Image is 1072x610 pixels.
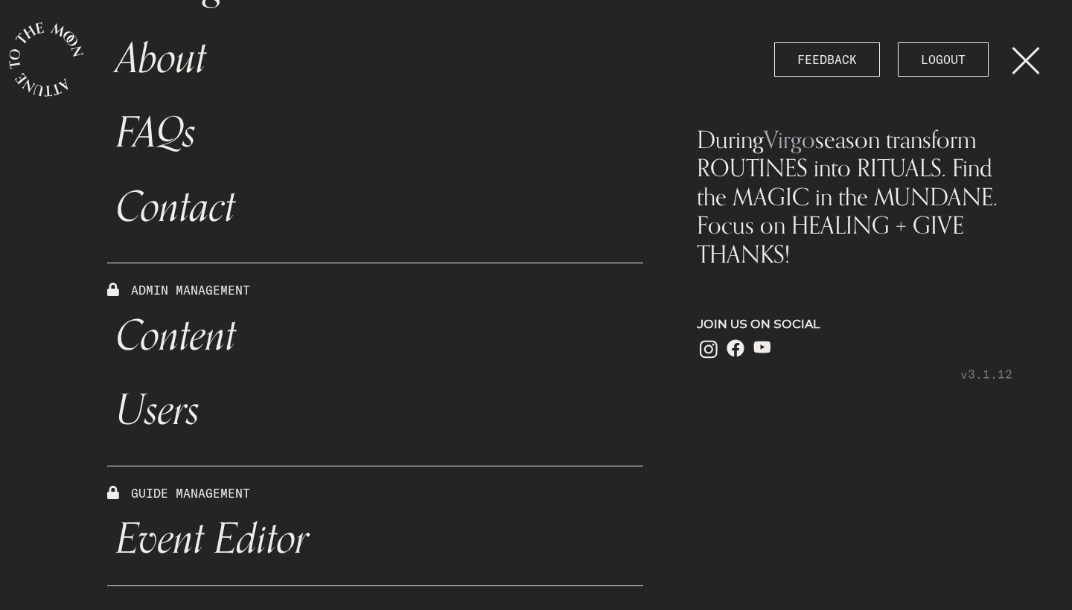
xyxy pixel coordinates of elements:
a: Contact [107,170,643,245]
a: Content [107,299,643,373]
a: Users [107,373,643,448]
button: FEEDBACK [774,42,880,77]
span: Virgo [764,124,815,154]
span: FEEDBACK [797,51,857,68]
p: JOIN US ON SOCIAL [697,315,1012,333]
a: Event Editor [107,502,643,577]
p: v3.1.12 [697,365,1012,383]
a: LOGOUT [898,42,989,77]
a: About [107,22,643,96]
div: During season transform ROUTINES into RITUALS. Find the MAGIC in the MUNDANE. Focus on HEALING + ... [697,125,1012,268]
p: ADMIN MANAGEMENT [107,281,643,299]
p: GUIDE MANAGEMENT [107,484,643,502]
a: FAQs [107,96,643,170]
